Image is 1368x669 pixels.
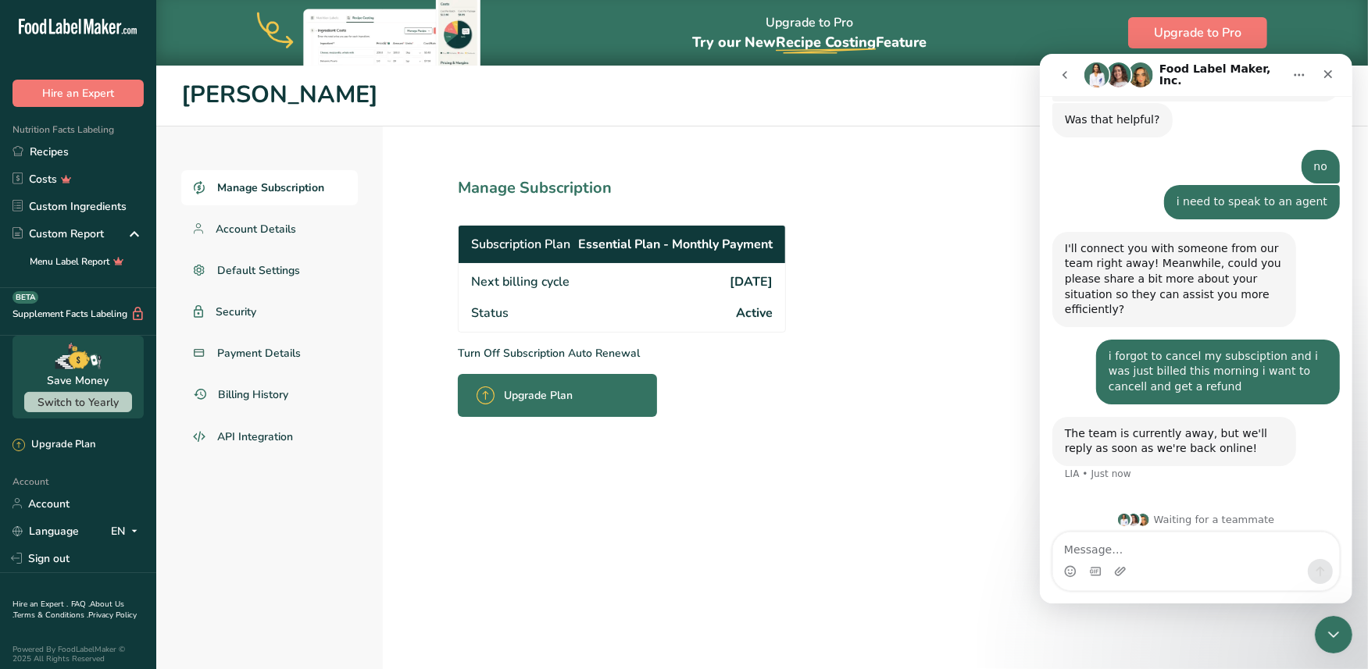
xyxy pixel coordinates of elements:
span: Subscription Plan [471,235,570,254]
div: Upgrade to Pro [692,1,927,66]
h1: [PERSON_NAME] [181,77,1343,113]
iframe: Intercom live chat [1315,616,1352,653]
button: Switch to Yearly [24,392,132,412]
span: Try our New Feature [692,33,927,52]
a: Billing History [181,377,358,412]
iframe: Intercom live chat [1040,54,1352,603]
button: Upgrade to Pro [1128,17,1267,48]
span: Account Details [216,221,296,237]
p: Turn Off Subscription Auto Renewal [458,345,855,361]
a: API Integration [181,418,358,456]
a: Language [13,518,79,545]
a: Privacy Policy [88,610,137,621]
span: API Integration [217,429,293,445]
span: Next billing cycle [471,272,570,291]
div: BETA [13,291,38,304]
a: Security [181,294,358,329]
span: Upgrade Plan [504,387,573,404]
span: Manage Subscription [217,180,324,196]
a: Account Details [181,212,358,247]
div: Custom Report [13,226,104,242]
span: Recipe Costing [776,33,876,52]
a: Default Settings [181,253,358,288]
span: Security [216,304,256,320]
span: Active [736,304,773,322]
span: Default Settings [217,262,300,279]
span: Payment Details [217,345,301,361]
div: EN [111,521,144,540]
span: Billing History [219,386,289,403]
a: About Us . [13,599,124,621]
span: Status [471,304,509,322]
h1: Manage Subscription [458,176,855,200]
div: Upgrade Plan [13,437,95,453]
a: Terms & Conditions . [13,610,88,621]
span: Switch to Yearly [38,395,119,410]
span: Upgrade to Pro [1154,23,1241,42]
a: Manage Subscription [181,170,358,205]
span: [DATE] [730,272,773,291]
a: Payment Details [181,336,358,371]
div: Powered By FoodLabelMaker © 2025 All Rights Reserved [13,645,144,664]
button: Hire an Expert [13,80,144,107]
a: FAQ . [71,599,90,610]
span: Essential Plan - Monthly Payment [578,235,773,254]
div: Save Money [48,372,109,389]
a: Hire an Expert . [13,599,68,610]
